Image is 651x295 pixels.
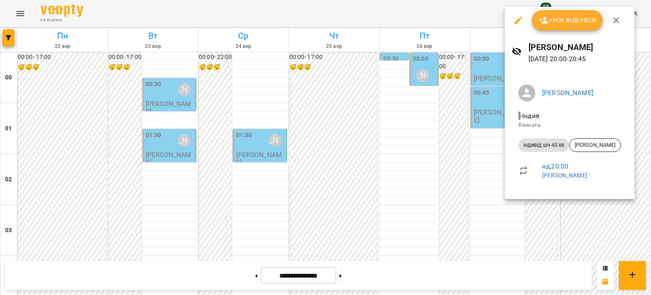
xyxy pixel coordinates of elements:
span: [PERSON_NAME] [570,141,620,149]
a: [PERSON_NAME] [542,172,587,179]
a: нд , 20:00 [542,162,568,170]
p: [DATE] 20:00 - 20:45 [529,54,628,64]
h6: [PERSON_NAME] [529,41,628,54]
span: індивід шч 45 хв [518,141,569,149]
span: - Індив [518,112,541,120]
button: Урок відбувся [532,10,603,31]
span: Урок відбувся [539,15,596,25]
a: [PERSON_NAME] [542,89,593,97]
p: Кімната [518,121,621,129]
div: [PERSON_NAME] [569,138,621,152]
